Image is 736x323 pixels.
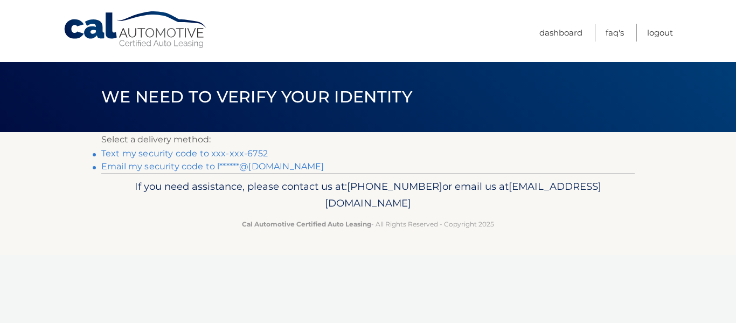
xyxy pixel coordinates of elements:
a: Text my security code to xxx-xxx-6752 [101,148,268,159]
a: Email my security code to l******@[DOMAIN_NAME] [101,161,324,171]
p: - All Rights Reserved - Copyright 2025 [108,218,628,230]
a: Dashboard [539,24,582,42]
a: Cal Automotive [63,11,209,49]
p: Select a delivery method: [101,132,635,147]
p: If you need assistance, please contact us at: or email us at [108,178,628,212]
span: [PHONE_NUMBER] [347,180,442,193]
span: We need to verify your identity [101,87,412,107]
a: FAQ's [606,24,624,42]
strong: Cal Automotive Certified Auto Leasing [242,220,371,228]
a: Logout [647,24,673,42]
